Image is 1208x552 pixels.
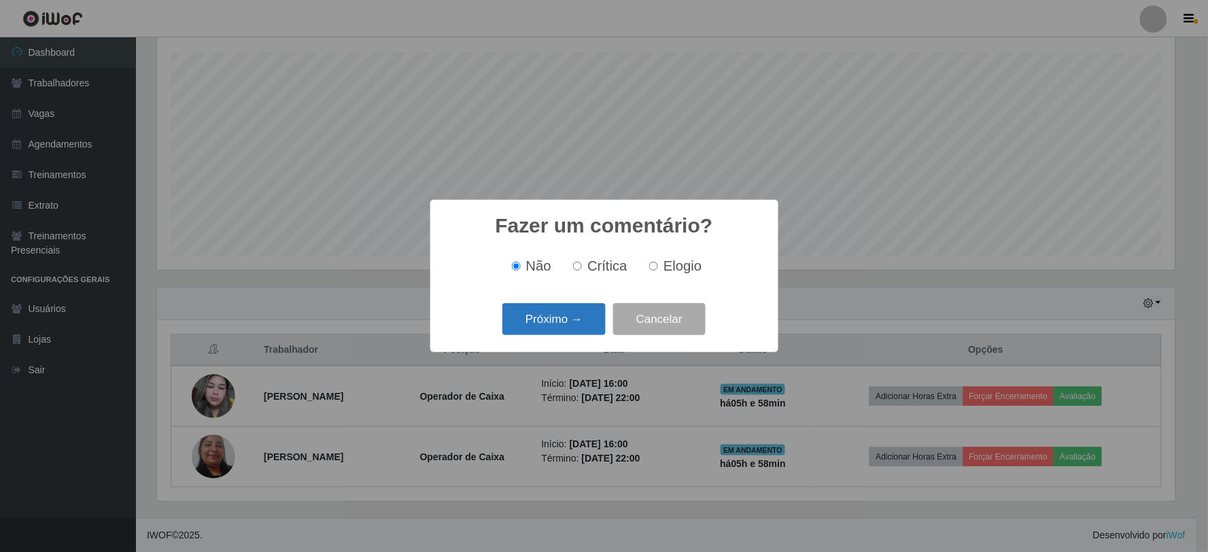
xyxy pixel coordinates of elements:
[573,262,582,271] input: Crítica
[512,262,521,271] input: Não
[587,258,627,273] span: Crítica
[663,258,702,273] span: Elogio
[613,303,706,335] button: Cancelar
[495,213,712,238] h2: Fazer um comentário?
[526,258,551,273] span: Não
[502,303,606,335] button: Próximo →
[649,262,658,271] input: Elogio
